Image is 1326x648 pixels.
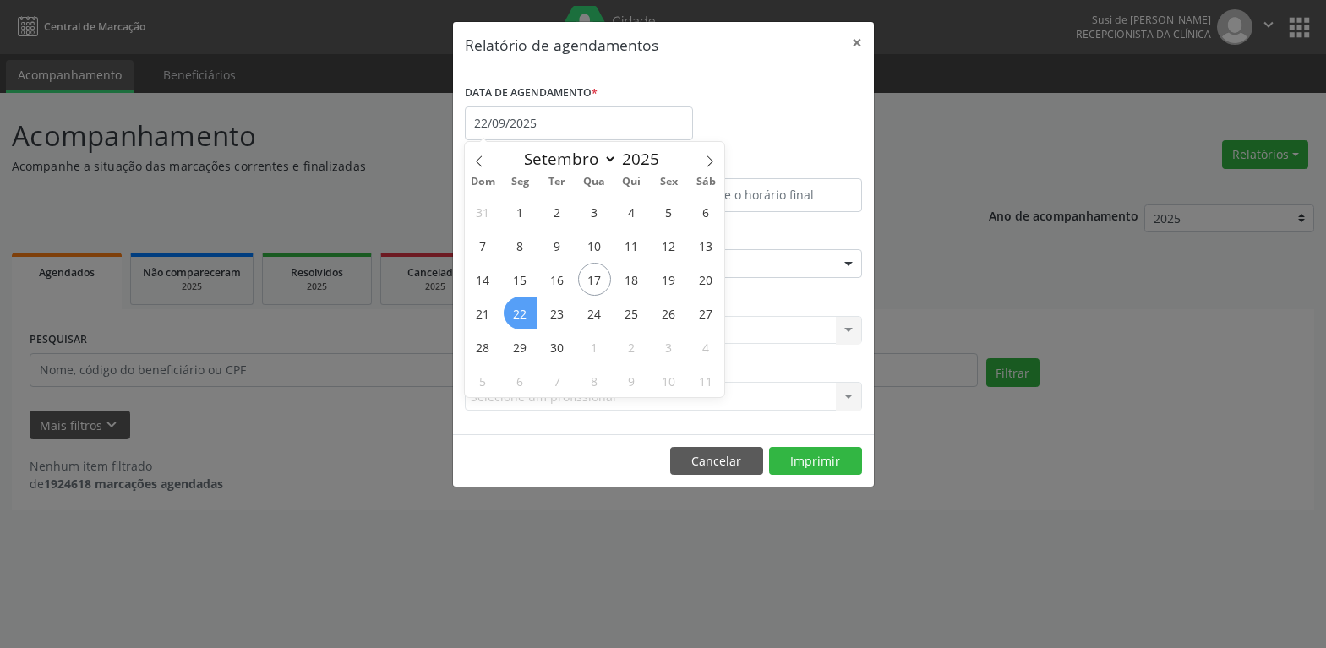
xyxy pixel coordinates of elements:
span: Setembro 13, 2025 [690,229,723,262]
span: Setembro 25, 2025 [615,297,648,329]
span: Setembro 6, 2025 [690,195,723,228]
span: Qui [613,177,650,188]
button: Imprimir [769,447,862,476]
span: Outubro 2, 2025 [615,330,648,363]
label: ATÉ [668,152,862,178]
span: Sex [650,177,687,188]
span: Setembro 8, 2025 [504,229,537,262]
span: Setembro 7, 2025 [467,229,499,262]
span: Setembro 15, 2025 [504,263,537,296]
span: Setembro 16, 2025 [541,263,574,296]
span: Outubro 5, 2025 [467,364,499,397]
span: Setembro 18, 2025 [615,263,648,296]
span: Agosto 31, 2025 [467,195,499,228]
span: Outubro 7, 2025 [541,364,574,397]
label: DATA DE AGENDAMENTO [465,80,598,106]
select: Month [516,147,618,171]
span: Setembro 2, 2025 [541,195,574,228]
span: Setembro 19, 2025 [652,263,685,296]
span: Setembro 10, 2025 [578,229,611,262]
span: Setembro 12, 2025 [652,229,685,262]
span: Setembro 20, 2025 [690,263,723,296]
span: Setembro 23, 2025 [541,297,574,329]
span: Setembro 22, 2025 [504,297,537,329]
span: Outubro 8, 2025 [578,364,611,397]
span: Ter [538,177,576,188]
span: Qua [576,177,613,188]
span: Setembro 30, 2025 [541,330,574,363]
span: Setembro 11, 2025 [615,229,648,262]
span: Setembro 21, 2025 [467,297,499,329]
span: Outubro 4, 2025 [690,330,723,363]
input: Year [617,148,673,170]
span: Setembro 3, 2025 [578,195,611,228]
span: Dom [465,177,502,188]
span: Outubro 6, 2025 [504,364,537,397]
h5: Relatório de agendamentos [465,34,658,56]
span: Setembro 27, 2025 [690,297,723,329]
span: Outubro 1, 2025 [578,330,611,363]
input: Selecione o horário final [668,178,862,212]
span: Setembro 1, 2025 [504,195,537,228]
span: Outubro 11, 2025 [690,364,723,397]
span: Setembro 26, 2025 [652,297,685,329]
span: Setembro 5, 2025 [652,195,685,228]
button: Cancelar [670,447,763,476]
span: Outubro 10, 2025 [652,364,685,397]
span: Setembro 17, 2025 [578,263,611,296]
input: Selecione uma data ou intervalo [465,106,693,140]
span: Outubro 3, 2025 [652,330,685,363]
span: Sáb [687,177,724,188]
span: Setembro 28, 2025 [467,330,499,363]
span: Setembro 24, 2025 [578,297,611,329]
span: Setembro 14, 2025 [467,263,499,296]
span: Setembro 9, 2025 [541,229,574,262]
span: Setembro 29, 2025 [504,330,537,363]
span: Setembro 4, 2025 [615,195,648,228]
button: Close [840,22,874,63]
span: Outubro 9, 2025 [615,364,648,397]
span: Seg [501,177,538,188]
